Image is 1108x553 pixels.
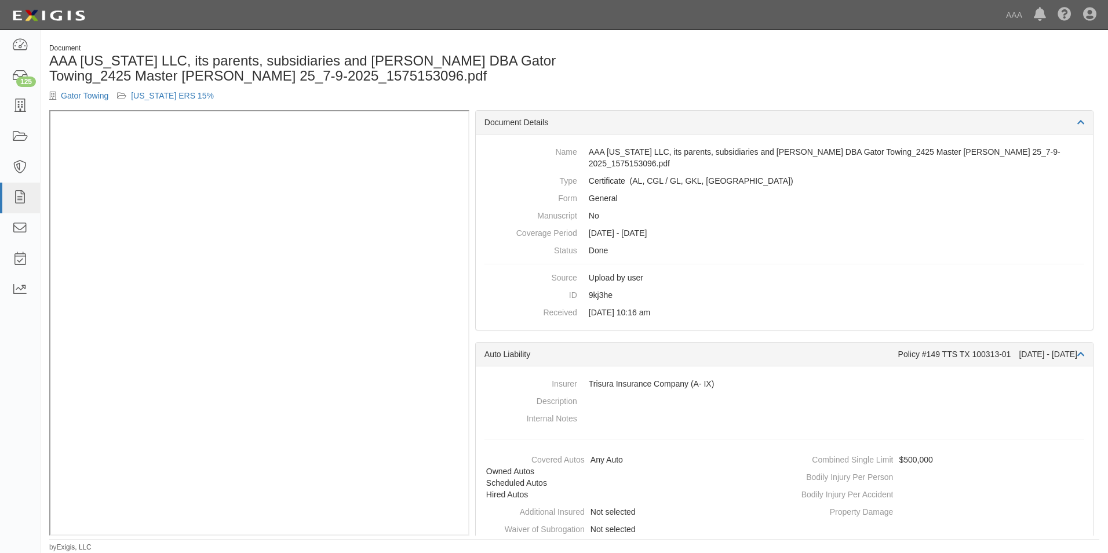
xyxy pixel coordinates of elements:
dt: Waiver of Subrogation [480,521,585,535]
dd: AAA [US_STATE] LLC, its parents, subsidiaries and [PERSON_NAME] DBA Gator Towing_2425 Master [PER... [484,143,1084,172]
dt: Bodily Injury Per Person [789,468,893,483]
div: Policy #149 TTS TX 100313-01 [DATE] - [DATE] [898,348,1084,360]
dt: ID [484,286,577,301]
dd: [DATE] 10:16 am [484,304,1084,321]
dt: Additional Insured [480,503,585,518]
a: [US_STATE] ERS 15% [131,91,214,100]
dd: Auto Liability Commercial General Liability / Garage Liability Garage Keepers Liability On-Hook [484,172,1084,190]
dd: Not selected [480,503,780,521]
a: Gator Towing [61,91,108,100]
div: Document [49,43,566,53]
dt: Combined Single Limit [789,451,893,465]
dd: No [484,207,1084,224]
dd: Trisura Insurance Company (A- IX) [484,375,1084,392]
dt: Received [484,304,577,318]
h1: AAA [US_STATE] LLC, its parents, subsidiaries and [PERSON_NAME] DBA Gator Towing_2425 Master [PER... [49,53,566,84]
dd: General [484,190,1084,207]
i: Help Center - Complianz [1058,8,1071,22]
img: logo-5460c22ac91f19d4615b14bd174203de0afe785f0fc80cf4dbbc73dc1793850b.png [9,5,89,26]
dt: Source [484,269,577,283]
dt: Manuscript [484,207,577,221]
div: Auto Liability [484,348,898,360]
dd: Not selected [480,521,780,538]
dd: 9kj3he [484,286,1084,304]
dt: Bodily Injury Per Accident [789,486,893,500]
dt: Status [484,242,577,256]
dt: Property Damage [789,503,893,518]
a: AAA [1000,3,1028,27]
dt: Description [484,392,577,407]
dd: Done [484,242,1084,259]
dt: Coverage Period [484,224,577,239]
dt: Internal Notes [484,410,577,424]
dt: Form [484,190,577,204]
dd: Upload by user [484,269,1084,286]
div: 125 [16,77,36,87]
dt: Type [484,172,577,187]
dd: $500,000 [789,451,1088,468]
dd: Any Auto, Owned Autos, Scheduled Autos, Hired Autos [480,451,780,503]
div: Document Details [476,111,1093,134]
dd: [DATE] - [DATE] [484,224,1084,242]
dt: Covered Autos [480,451,585,465]
small: by [49,543,92,552]
dt: Insurer [484,375,577,390]
a: Exigis, LLC [57,543,92,551]
dt: Name [484,143,577,158]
